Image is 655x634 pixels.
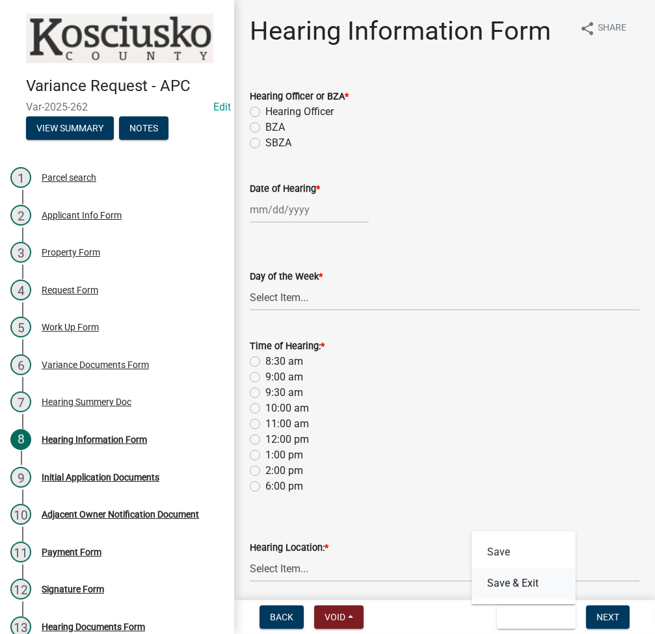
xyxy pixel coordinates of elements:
[265,369,303,385] label: 9:00 am
[10,429,31,450] div: 8
[10,579,31,600] div: 12
[42,211,122,220] div: Applicant Info Form
[250,92,349,101] label: Hearing Officer or BZA
[325,612,345,622] span: Void
[265,432,309,447] label: 12:00 pm
[250,16,551,47] h1: Hearing Information Form
[42,548,101,557] div: Payment Form
[42,397,131,406] div: Hearing Summery Doc
[497,605,576,629] button: Save & Exit
[598,21,626,36] span: Share
[10,317,31,337] div: 5
[265,354,303,369] label: 8:30 am
[10,467,31,488] div: 9
[213,101,231,113] a: Edit
[42,360,149,369] div: Variance Documents Form
[472,531,576,604] div: Save & Exit
[270,612,293,622] span: Back
[10,504,31,525] div: 10
[472,536,576,568] button: Save
[250,544,328,553] label: Hearing Location:
[10,205,31,226] div: 2
[265,447,303,463] label: 1:00 pm
[10,167,31,188] div: 1
[10,354,31,375] div: 6
[586,605,630,629] button: Next
[314,605,364,629] button: Void
[265,104,334,120] label: Hearing Officer
[42,323,99,332] div: Work Up Form
[265,401,309,416] label: 10:00 am
[42,285,98,295] div: Request Form
[265,120,285,135] label: BZA
[265,135,291,151] label: SBZA
[10,391,31,412] div: 7
[265,479,303,494] label: 6:00 pm
[250,272,323,282] label: Day of the Week
[42,622,145,631] div: Hearing Documents Form
[10,280,31,300] div: 4
[250,342,325,351] label: Time of Hearing:
[265,463,303,479] label: 2:00 pm
[265,385,303,401] label: 9:30 am
[26,77,224,96] h4: Variance Request - APC
[119,116,168,140] button: Notes
[42,435,147,444] div: Hearing Information Form
[42,173,96,182] div: Parcel search
[250,185,320,194] label: Date of Hearing
[10,542,31,562] div: 11
[26,14,213,63] img: Kosciusko County, Indiana
[42,510,199,519] div: Adjacent Owner Notification Document
[26,116,114,140] button: View Summary
[580,21,595,36] i: share
[265,416,309,432] label: 11:00 am
[42,585,104,594] div: Signature Form
[507,612,557,622] span: Save & Exit
[472,568,576,599] button: Save & Exit
[250,196,369,223] input: mm/dd/yyyy
[42,473,159,482] div: Initial Application Documents
[26,124,114,134] wm-modal-confirm: Summary
[260,605,304,629] button: Back
[213,101,231,113] wm-modal-confirm: Edit Application Number
[569,16,637,41] button: shareShare
[26,101,208,113] span: Var-2025-262
[596,612,619,622] span: Next
[10,242,31,263] div: 3
[119,124,168,134] wm-modal-confirm: Notes
[42,248,100,257] div: Property Form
